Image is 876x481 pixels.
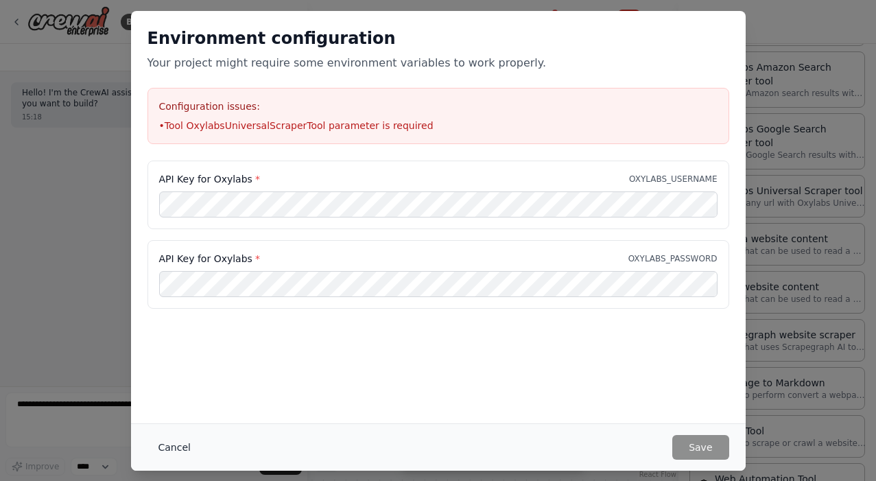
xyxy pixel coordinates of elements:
button: Save [672,435,729,460]
label: API Key for Oxylabs [159,172,260,186]
p: Your project might require some environment variables to work properly. [147,55,729,71]
h3: Configuration issues: [159,99,718,113]
li: • Tool OxylabsUniversalScraperTool parameter is required [159,119,718,132]
p: OXYLABS_PASSWORD [628,253,718,264]
p: OXYLABS_USERNAME [629,174,717,185]
button: Cancel [147,435,202,460]
label: API Key for Oxylabs [159,252,260,266]
h2: Environment configuration [147,27,729,49]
